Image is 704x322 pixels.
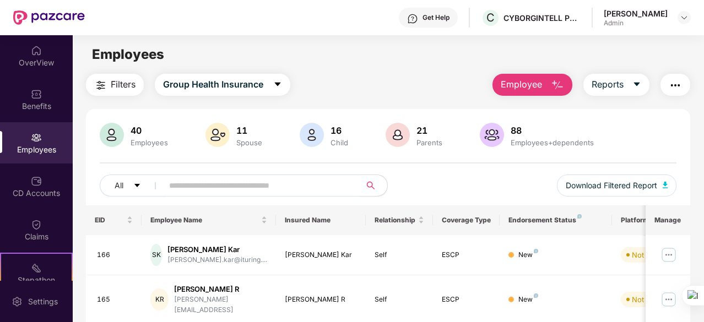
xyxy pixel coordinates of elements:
button: Download Filtered Report [557,174,677,197]
div: Self [375,294,424,305]
img: New Pazcare Logo [13,10,85,25]
div: 166 [97,250,133,260]
span: Employee Name [150,216,259,225]
span: Employees [92,46,164,62]
div: Employees+dependents [508,138,596,147]
img: svg+xml;base64,PHN2ZyB4bWxucz0iaHR0cDovL3d3dy53My5vcmcvMjAwMC9zdmciIHhtbG5zOnhsaW5rPSJodHRwOi8vd3... [551,79,564,92]
img: svg+xml;base64,PHN2ZyB4bWxucz0iaHR0cDovL3d3dy53My5vcmcvMjAwMC9zdmciIHhtbG5zOnhsaW5rPSJodHRwOi8vd3... [300,123,324,147]
th: Insured Name [276,205,366,235]
button: Employee [492,74,572,96]
div: New [518,250,538,260]
span: EID [95,216,125,225]
span: caret-down [133,182,141,190]
div: Admin [604,19,668,28]
div: CYBORGINTELL PRIVATE LIMITED [503,13,581,23]
img: svg+xml;base64,PHN2ZyB4bWxucz0iaHR0cDovL3d3dy53My5vcmcvMjAwMC9zdmciIHdpZHRoPSIyNCIgaGVpZ2h0PSIyNC... [94,79,107,92]
img: svg+xml;base64,PHN2ZyBpZD0iSGVscC0zMngzMiIgeG1sbnM9Imh0dHA6Ly93d3cudzMub3JnLzIwMDAvc3ZnIiB3aWR0aD... [407,13,418,24]
img: svg+xml;base64,PHN2ZyB4bWxucz0iaHR0cDovL3d3dy53My5vcmcvMjAwMC9zdmciIHdpZHRoPSIyMSIgaGVpZ2h0PSIyMC... [31,263,42,274]
div: Child [328,138,350,147]
div: 88 [508,125,596,136]
div: ESCP [442,250,491,260]
div: Settings [25,296,61,307]
div: ESCP [442,294,491,305]
span: All [115,179,123,192]
div: Not Verified [632,249,672,260]
span: C [486,11,495,24]
img: svg+xml;base64,PHN2ZyB4bWxucz0iaHR0cDovL3d3dy53My5vcmcvMjAwMC9zdmciIHdpZHRoPSI4IiBoZWlnaHQ9IjgiIH... [577,214,582,219]
div: [PERSON_NAME] R [174,284,267,294]
img: manageButton [660,291,678,308]
img: svg+xml;base64,PHN2ZyB4bWxucz0iaHR0cDovL3d3dy53My5vcmcvMjAwMC9zdmciIHhtbG5zOnhsaW5rPSJodHRwOi8vd3... [663,182,668,188]
img: svg+xml;base64,PHN2ZyBpZD0iU2V0dGluZy0yMHgyMCIgeG1sbnM9Imh0dHA6Ly93d3cudzMub3JnLzIwMDAvc3ZnIiB3aW... [12,296,23,307]
th: Manage [646,205,690,235]
th: Coverage Type [433,205,500,235]
div: [PERSON_NAME] Kar [167,244,267,255]
img: svg+xml;base64,PHN2ZyBpZD0iQ0RfQWNjb3VudHMiIGRhdGEtbmFtZT0iQ0QgQWNjb3VudHMiIHhtbG5zPSJodHRwOi8vd3... [31,176,42,187]
img: svg+xml;base64,PHN2ZyBpZD0iSG9tZSIgeG1sbnM9Imh0dHA6Ly93d3cudzMub3JnLzIwMDAvc3ZnIiB3aWR0aD0iMjAiIG... [31,45,42,56]
span: Reports [592,78,624,91]
div: Platform Status [621,216,681,225]
img: svg+xml;base64,PHN2ZyBpZD0iQmVuZWZpdHMiIHhtbG5zPSJodHRwOi8vd3d3LnczLm9yZy8yMDAwL3N2ZyIgd2lkdGg9Ij... [31,89,42,100]
span: Group Health Insurance [163,78,263,91]
img: svg+xml;base64,PHN2ZyBpZD0iRW1wbG95ZWVzIiB4bWxucz0iaHR0cDovL3d3dy53My5vcmcvMjAwMC9zdmciIHdpZHRoPS... [31,132,42,143]
div: New [518,294,538,305]
div: Parents [414,138,445,147]
div: SK [150,244,162,266]
div: [PERSON_NAME].kar@ituring.... [167,255,267,265]
img: svg+xml;base64,PHN2ZyB4bWxucz0iaHR0cDovL3d3dy53My5vcmcvMjAwMC9zdmciIHhtbG5zOnhsaW5rPSJodHRwOi8vd3... [205,123,230,147]
div: Get Help [423,13,450,22]
span: caret-down [632,80,641,90]
div: [PERSON_NAME][EMAIL_ADDRESS] [174,294,267,315]
div: Endorsement Status [508,216,603,225]
img: svg+xml;base64,PHN2ZyBpZD0iRHJvcGRvd24tMzJ4MzIiIHhtbG5zPSJodHRwOi8vd3d3LnczLm9yZy8yMDAwL3N2ZyIgd2... [680,13,689,22]
img: svg+xml;base64,PHN2ZyBpZD0iQ2xhaW0iIHhtbG5zPSJodHRwOi8vd3d3LnczLm9yZy8yMDAwL3N2ZyIgd2lkdGg9IjIwIi... [31,219,42,230]
button: Group Health Insurancecaret-down [155,74,290,96]
div: 11 [234,125,264,136]
span: search [360,181,382,190]
span: Relationship [375,216,416,225]
img: svg+xml;base64,PHN2ZyB4bWxucz0iaHR0cDovL3d3dy53My5vcmcvMjAwMC9zdmciIHhtbG5zOnhsaW5rPSJodHRwOi8vd3... [386,123,410,147]
img: svg+xml;base64,PHN2ZyB4bWxucz0iaHR0cDovL3d3dy53My5vcmcvMjAwMC9zdmciIHdpZHRoPSIyNCIgaGVpZ2h0PSIyNC... [669,79,682,92]
span: Download Filtered Report [566,179,657,192]
img: svg+xml;base64,PHN2ZyB4bWxucz0iaHR0cDovL3d3dy53My5vcmcvMjAwMC9zdmciIHhtbG5zOnhsaW5rPSJodHRwOi8vd3... [100,123,124,147]
div: Not Verified [632,294,672,305]
div: 16 [328,125,350,136]
div: Spouse [234,138,264,147]
div: KR [150,288,169,310]
button: Allcaret-down [100,174,167,197]
div: Employees [128,138,170,147]
img: svg+xml;base64,PHN2ZyB4bWxucz0iaHR0cDovL3d3dy53My5vcmcvMjAwMC9zdmciIHhtbG5zOnhsaW5rPSJodHRwOi8vd3... [480,123,504,147]
th: Employee Name [142,205,276,235]
div: 165 [97,294,133,305]
th: Relationship [366,205,433,235]
div: 21 [414,125,445,136]
th: EID [86,205,142,235]
div: 40 [128,125,170,136]
div: Self [375,250,424,260]
img: svg+xml;base64,PHN2ZyB4bWxucz0iaHR0cDovL3d3dy53My5vcmcvMjAwMC9zdmciIHdpZHRoPSI4IiBoZWlnaHQ9IjgiIH... [534,249,538,253]
button: Filters [86,74,144,96]
img: svg+xml;base64,PHN2ZyB4bWxucz0iaHR0cDovL3d3dy53My5vcmcvMjAwMC9zdmciIHdpZHRoPSI4IiBoZWlnaHQ9IjgiIH... [534,293,538,298]
span: Filters [111,78,136,91]
div: Stepathon [1,275,72,286]
div: [PERSON_NAME] Kar [285,250,357,260]
img: manageButton [660,246,678,264]
div: [PERSON_NAME] R [285,294,357,305]
button: search [360,174,388,197]
span: Employee [501,78,542,91]
span: caret-down [273,80,282,90]
div: [PERSON_NAME] [604,8,668,19]
button: Reportscaret-down [583,74,649,96]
